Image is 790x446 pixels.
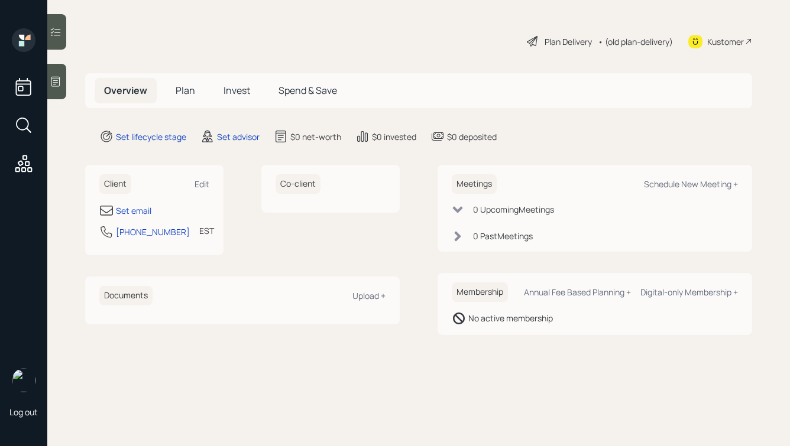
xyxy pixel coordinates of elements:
div: Log out [9,406,38,418]
div: Digital-only Membership + [640,287,738,298]
div: EST [199,224,214,237]
img: hunter_neumayer.jpg [12,369,35,392]
h6: Co-client [276,174,320,194]
h6: Client [99,174,131,194]
div: 0 Upcoming Meeting s [473,203,554,216]
div: Set email [116,204,151,217]
span: Spend & Save [279,84,337,97]
div: • (old plan-delivery) [598,35,673,48]
h6: Membership [452,282,508,302]
div: Schedule New Meeting + [644,178,738,190]
span: Overview [104,84,147,97]
div: 0 Past Meeting s [473,230,533,242]
div: No active membership [468,312,553,324]
h6: Meetings [452,174,497,194]
h6: Documents [99,286,153,305]
span: Invest [224,84,250,97]
div: [PHONE_NUMBER] [116,226,190,238]
div: Edit [195,178,209,190]
div: Set advisor [217,131,260,143]
div: Kustomer [707,35,744,48]
div: Plan Delivery [545,35,592,48]
div: $0 invested [372,131,416,143]
div: Set lifecycle stage [116,131,186,143]
div: Upload + [352,290,386,301]
div: Annual Fee Based Planning + [524,287,631,298]
span: Plan [176,84,195,97]
div: $0 deposited [447,131,497,143]
div: $0 net-worth [290,131,341,143]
